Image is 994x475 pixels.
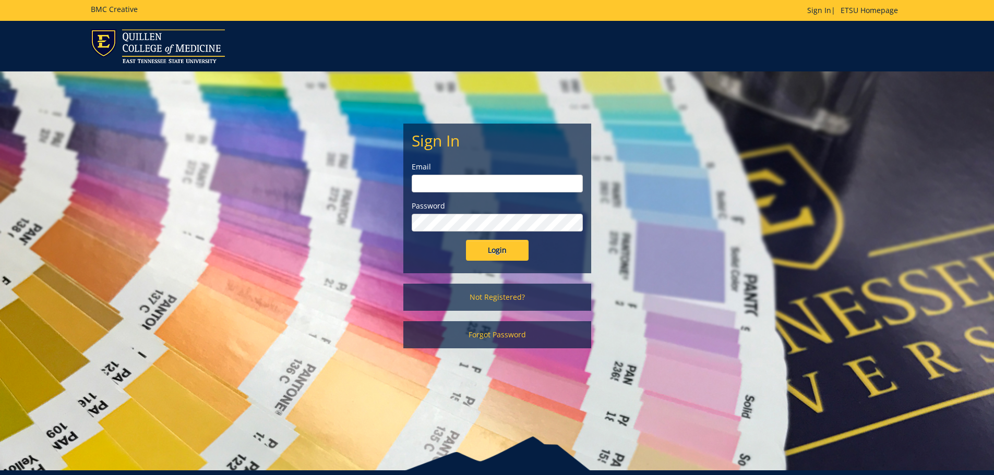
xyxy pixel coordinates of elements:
a: Not Registered? [403,284,591,311]
input: Login [466,240,529,261]
label: Email [412,162,583,172]
a: Sign In [807,5,831,15]
h2: Sign In [412,132,583,149]
img: ETSU logo [91,29,225,63]
a: Forgot Password [403,321,591,348]
p: | [807,5,903,16]
h5: BMC Creative [91,5,138,13]
label: Password [412,201,583,211]
a: ETSU Homepage [835,5,903,15]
